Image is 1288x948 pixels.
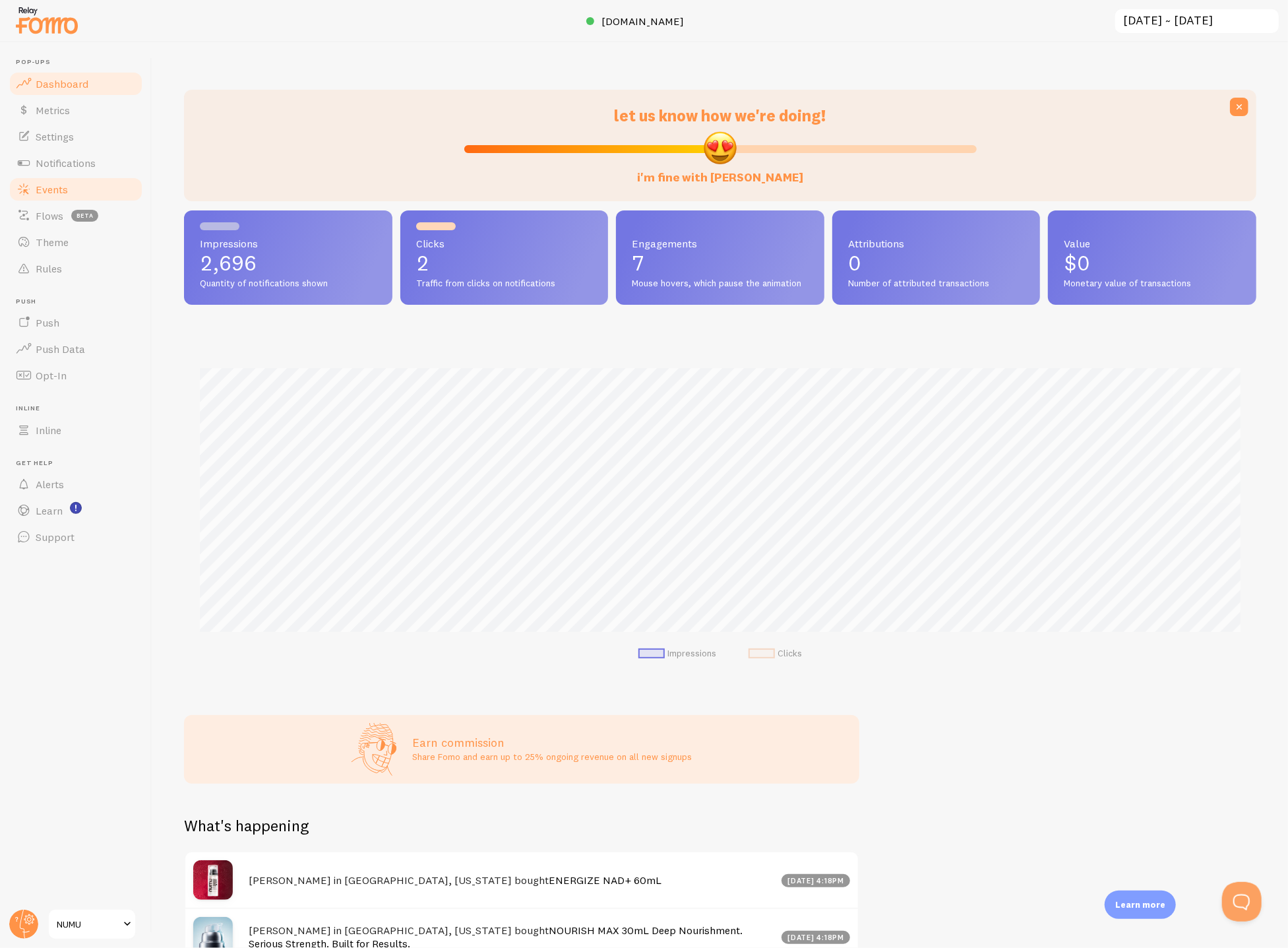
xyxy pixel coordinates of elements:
p: 2 [416,253,593,274]
a: Push [8,309,144,336]
h2: What's happening [184,815,309,836]
img: fomo-relay-logo-orange.svg [14,3,80,37]
a: ENERGIZE NAD+ 60mL [549,873,661,887]
li: Impressions [638,648,717,660]
span: Notifications [36,156,96,170]
a: Theme [8,229,144,255]
a: Metrics [8,97,144,123]
a: Inline [8,417,144,443]
svg: <p>Watch New Feature Tutorials!</p> [70,502,82,514]
span: Impressions [200,238,377,249]
p: Learn more [1115,899,1165,911]
a: Dashboard [8,71,144,97]
span: Alerts [36,478,64,491]
p: Share Fomo and earn up to 25% ongoing revenue on all new signups [412,750,692,763]
span: Traffic from clicks on notifications [416,278,593,290]
span: Get Help [16,459,144,468]
span: Support [36,530,75,544]
span: $0 [1064,250,1090,276]
span: beta [71,210,98,222]
span: Inline [36,424,61,437]
a: Support [8,524,144,550]
span: Opt-In [36,369,67,382]
a: Notifications [8,150,144,176]
a: Flows beta [8,203,144,229]
span: let us know how we're doing! [615,106,826,125]
a: Learn [8,497,144,524]
span: Value [1064,238,1241,249]
span: Pop-ups [16,58,144,67]
span: Inline [16,404,144,413]
span: Quantity of notifications shown [200,278,377,290]
iframe: Help Scout Beacon - Open [1222,882,1262,922]
span: Number of attributed transactions [848,278,1025,290]
div: Learn more [1105,891,1176,919]
p: 7 [632,253,809,274]
a: NUMU [47,908,137,940]
span: Metrics [36,104,70,117]
a: Alerts [8,471,144,497]
span: Theme [36,236,69,249]
p: 2,696 [200,253,377,274]
span: Engagements [632,238,809,249]
img: emoji.png [702,130,738,166]
h3: Earn commission [412,735,692,750]
span: Flows [36,209,63,222]
p: 0 [848,253,1025,274]
li: Clicks [749,648,803,660]
span: Monetary value of transactions [1064,278,1241,290]
span: Events [36,183,68,196]
div: [DATE] 4:18pm [782,874,851,887]
a: Rules [8,255,144,282]
span: Settings [36,130,74,143]
span: Rules [36,262,62,275]
span: NUMU [57,916,119,932]
h4: [PERSON_NAME] in [GEOGRAPHIC_DATA], [US_STATE] bought [249,873,774,887]
a: Events [8,176,144,203]
a: Settings [8,123,144,150]
span: Push [16,298,144,306]
div: [DATE] 4:18pm [782,931,851,944]
span: Clicks [416,238,593,249]
span: Learn [36,504,63,517]
span: Attributions [848,238,1025,249]
a: Opt-In [8,362,144,389]
span: Dashboard [36,77,88,90]
span: Mouse hovers, which pause the animation [632,278,809,290]
a: Push Data [8,336,144,362]
span: Push [36,316,59,329]
label: i'm fine with [PERSON_NAME] [637,157,803,185]
span: Push Data [36,342,85,356]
